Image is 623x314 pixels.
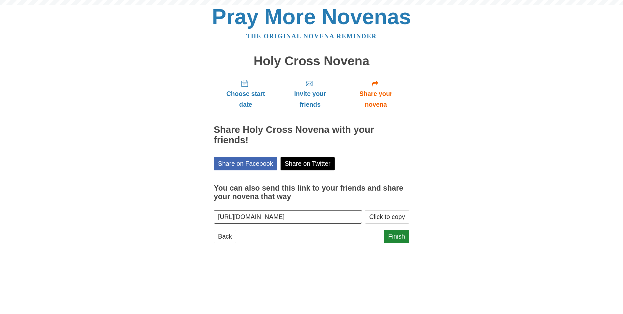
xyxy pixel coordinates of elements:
[281,157,335,170] a: Share on Twitter
[284,88,336,110] span: Invite your friends
[278,74,342,113] a: Invite your friends
[342,74,409,113] a: Share your novena
[212,5,411,29] a: Pray More Novenas
[384,230,409,243] a: Finish
[365,210,409,224] button: Click to copy
[349,88,403,110] span: Share your novena
[214,125,409,146] h2: Share Holy Cross Novena with your friends!
[214,230,236,243] a: Back
[214,74,278,113] a: Choose start date
[214,54,409,68] h1: Holy Cross Novena
[214,157,277,170] a: Share on Facebook
[246,33,377,39] a: The original novena reminder
[220,88,271,110] span: Choose start date
[214,184,409,201] h3: You can also send this link to your friends and share your novena that way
